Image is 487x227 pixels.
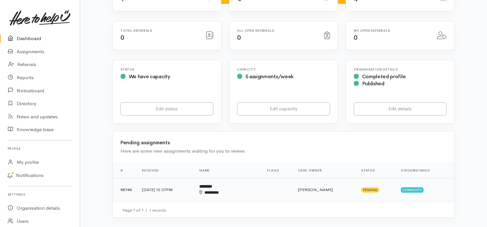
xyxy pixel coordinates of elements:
[194,163,262,178] th: Name
[401,187,424,192] span: Community
[362,73,406,80] span: Completed profile
[356,163,396,178] th: Status
[120,29,198,32] h6: Total referrals
[362,80,384,87] span: Published
[293,163,356,178] th: Case Owner
[113,178,137,201] td: 88744
[354,29,429,32] h6: My open referrals
[113,163,137,178] th: #
[137,163,194,178] th: Received
[354,68,447,71] h6: Organisation Details
[237,29,317,32] h6: All open referrals
[237,34,241,42] span: 0
[145,207,147,213] span: |
[120,102,213,115] a: Edit status
[361,187,379,192] span: Pending
[120,139,170,146] b: Pending assignments
[120,34,124,42] span: 0
[129,73,170,80] span: We have capacity
[137,178,194,201] td: [DATE] 12:37PM
[237,68,330,71] h6: Capacity
[122,207,166,213] small: Page 1 of 1 1 records
[262,163,293,178] th: Flags
[293,178,356,201] td: [PERSON_NAME]
[8,190,72,199] h6: Settings
[120,68,213,71] h6: Status
[120,147,447,155] div: Here are some new assignments waiting for you to review.
[354,102,447,115] a: Edit details
[237,102,330,115] a: Edit capacity
[396,163,454,178] th: Circumstance
[8,144,72,153] h6: Profile
[245,73,293,80] span: 5 assignments/week
[354,34,358,42] span: 0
